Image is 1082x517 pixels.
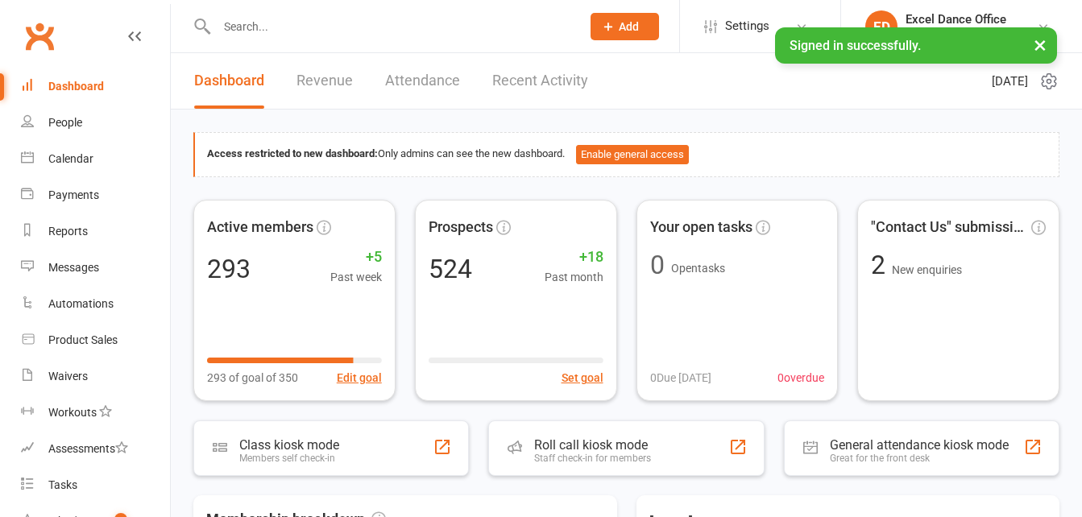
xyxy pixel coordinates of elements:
div: Staff check-in for members [534,453,651,464]
div: 524 [429,256,472,282]
a: Messages [21,250,170,286]
span: "Contact Us" submissions [871,216,1028,239]
a: Assessments [21,431,170,467]
span: 0 overdue [777,369,824,387]
div: Members self check-in [239,453,339,464]
div: Product Sales [48,333,118,346]
a: Calendar [21,141,170,177]
div: Waivers [48,370,88,383]
div: EXCEL DANCE [906,27,1006,41]
span: Past month [545,268,603,286]
button: Add [591,13,659,40]
div: Automations [48,297,114,310]
span: 0 Due [DATE] [650,369,711,387]
a: Workouts [21,395,170,431]
span: Open tasks [671,262,725,275]
a: Payments [21,177,170,213]
div: People [48,116,82,129]
div: Dashboard [48,80,104,93]
div: 0 [650,252,665,278]
button: Edit goal [337,369,382,387]
a: Dashboard [194,53,264,109]
div: General attendance kiosk mode [830,437,1009,453]
span: Active members [207,216,313,239]
a: Clubworx [19,16,60,56]
span: Add [619,20,639,33]
div: Excel Dance Office [906,12,1006,27]
div: Messages [48,261,99,274]
span: Prospects [429,216,493,239]
div: Assessments [48,442,128,455]
div: ED [865,10,898,43]
span: +5 [330,246,382,269]
span: 293 of goal of 350 [207,369,298,387]
span: Past week [330,268,382,286]
div: Reports [48,225,88,238]
a: Recent Activity [492,53,588,109]
a: Dashboard [21,68,170,105]
span: 2 [871,250,892,280]
span: New enquiries [892,263,962,276]
a: Reports [21,213,170,250]
div: Tasks [48,478,77,491]
input: Search... [212,15,570,38]
strong: Access restricted to new dashboard: [207,147,378,159]
a: Waivers [21,358,170,395]
button: × [1026,27,1055,62]
span: Settings [725,8,769,44]
span: +18 [545,246,603,269]
a: Product Sales [21,322,170,358]
div: Great for the front desk [830,453,1009,464]
div: Only admins can see the new dashboard. [207,145,1047,164]
div: Class kiosk mode [239,437,339,453]
span: Signed in successfully. [790,38,921,53]
div: Roll call kiosk mode [534,437,651,453]
div: Calendar [48,152,93,165]
button: Set goal [562,369,603,387]
a: Revenue [296,53,353,109]
div: Workouts [48,406,97,419]
a: Automations [21,286,170,322]
span: Your open tasks [650,216,752,239]
span: [DATE] [992,72,1028,91]
a: Attendance [385,53,460,109]
button: Enable general access [576,145,689,164]
a: People [21,105,170,141]
a: Tasks [21,467,170,503]
div: Payments [48,188,99,201]
div: 293 [207,256,251,282]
